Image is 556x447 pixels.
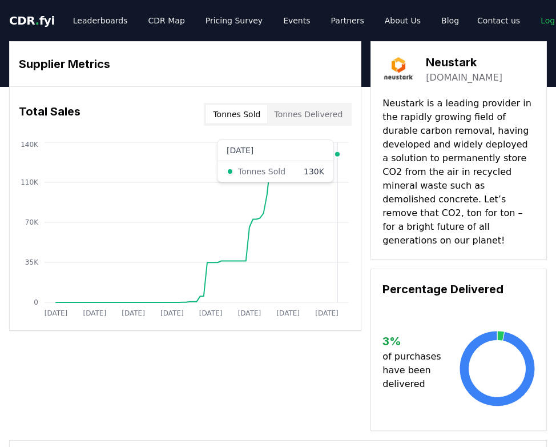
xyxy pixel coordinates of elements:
tspan: 0 [34,298,38,306]
h3: Percentage Delivered [382,281,535,298]
p: Neustark is a leading provider in the rapidly growing field of durable carbon removal, having dev... [382,97,535,248]
img: Neustark-logo [382,53,414,85]
tspan: [DATE] [83,309,106,317]
a: CDR Map [139,10,194,31]
h3: Total Sales [19,103,80,126]
a: Events [274,10,319,31]
tspan: [DATE] [45,309,68,317]
p: of purchases have been delivered [382,350,459,391]
tspan: [DATE] [276,309,300,317]
a: CDR.fyi [9,13,55,29]
button: Tonnes Sold [206,105,267,123]
nav: Main [64,10,468,31]
tspan: 140K [21,141,39,149]
a: Partners [322,10,373,31]
h3: 3 % [382,333,459,350]
button: Tonnes Delivered [267,105,349,123]
tspan: [DATE] [122,309,145,317]
tspan: [DATE] [238,309,261,317]
tspan: [DATE] [160,309,184,317]
tspan: 35K [25,258,39,266]
h3: Supplier Metrics [19,55,352,73]
tspan: 110K [21,178,39,186]
tspan: [DATE] [199,309,223,317]
span: CDR fyi [9,14,55,27]
tspan: 70K [25,218,39,226]
tspan: [DATE] [315,309,339,317]
a: About Us [376,10,430,31]
a: Pricing Survey [196,10,272,31]
h3: Neustark [426,54,502,71]
span: . [35,14,39,27]
a: Contact us [468,10,529,31]
a: Leaderboards [64,10,137,31]
a: Blog [432,10,468,31]
a: [DOMAIN_NAME] [426,71,502,85]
